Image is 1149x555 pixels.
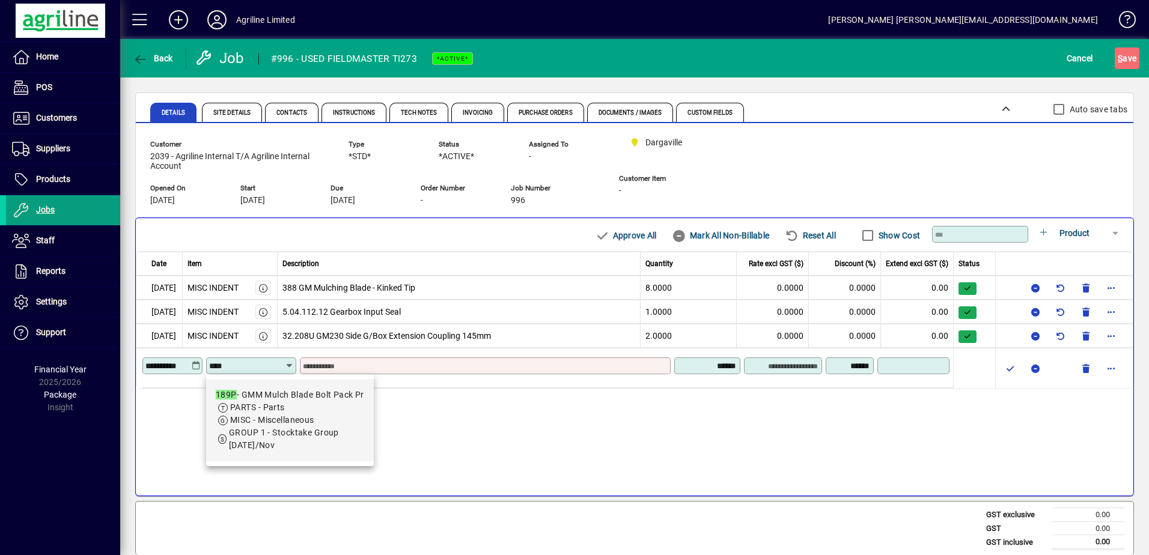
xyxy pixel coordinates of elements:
[980,508,1052,522] td: GST exclusive
[876,229,920,241] label: Show Cost
[641,300,737,324] td: 1.0000
[216,390,237,399] em: 189P
[780,225,841,246] button: Reset All
[187,258,202,269] span: Item
[886,258,948,269] span: Extend excl GST ($)
[6,103,120,133] a: Customers
[271,49,417,68] div: #996 - USED FIELDMASTER TI273
[1102,302,1121,321] button: More options
[34,365,87,374] span: Financial Year
[1102,326,1121,345] button: More options
[809,276,881,300] td: 0.0000
[133,53,173,63] span: Back
[645,258,673,269] span: Quantity
[619,186,621,196] span: -
[187,282,239,294] div: MISC INDENT
[1110,2,1134,41] a: Knowledge Base
[195,49,246,68] div: Job
[36,205,55,214] span: Jobs
[151,258,166,269] span: Date
[1067,49,1093,68] span: Cancel
[835,258,876,269] span: Discount (%)
[282,258,319,269] span: Description
[6,134,120,164] a: Suppliers
[421,196,423,205] span: -
[36,52,58,61] span: Home
[36,174,70,184] span: Products
[1118,49,1136,68] span: ave
[213,110,251,116] span: Site Details
[240,196,265,205] span: [DATE]
[421,184,493,192] span: Order Number
[333,110,375,116] span: Instructions
[278,276,641,300] td: 388 GM Mulching Blade - Kinked Tip
[36,327,66,337] span: Support
[150,196,175,205] span: [DATE]
[136,324,183,348] td: [DATE]
[828,10,1098,29] div: [PERSON_NAME] [PERSON_NAME][EMAIL_ADDRESS][DOMAIN_NAME]
[36,297,67,306] span: Settings
[595,226,656,245] span: Approve All
[1118,53,1123,63] span: S
[519,110,573,116] span: Purchase Orders
[36,266,66,276] span: Reports
[6,256,120,287] a: Reports
[150,152,331,171] span: 2039 - Agriline Internal T/A Agriline Internal Account
[625,135,703,150] span: Dargaville
[737,324,809,348] td: 0.0000
[1052,521,1124,535] td: 0.00
[331,184,403,192] span: Due
[641,324,737,348] td: 2.0000
[749,258,803,269] span: Rate excl GST ($)
[236,10,295,29] div: Agriline Limited
[130,47,176,69] button: Back
[36,144,70,153] span: Suppliers
[36,82,52,92] span: POS
[150,141,331,148] span: Customer
[641,276,737,300] td: 8.0000
[206,379,374,461] mat-option: 189P - GMM Mulch Blade Bolt Pack Pr
[159,9,198,31] button: Add
[187,330,239,342] div: MISC INDENT
[230,402,285,412] span: PARTS - Parts
[44,390,76,399] span: Package
[240,184,312,192] span: Start
[1052,535,1124,550] td: 0.00
[959,258,980,269] span: Status
[881,300,954,324] td: 0.00
[6,287,120,317] a: Settings
[687,110,732,116] span: Custom Fields
[672,226,769,245] span: Mark All Non-Billable
[278,300,641,324] td: 5.04.112.12 Gearbox Input Seal
[6,73,120,103] a: POS
[6,42,120,72] a: Home
[980,535,1052,550] td: GST inclusive
[599,110,662,116] span: Documents / Images
[619,175,691,183] span: Customer Item
[187,306,239,318] div: MISC INDENT
[1067,103,1128,115] label: Auto save tabs
[737,300,809,324] td: 0.0000
[529,152,531,162] span: -
[590,225,661,246] button: Approve All
[809,324,881,348] td: 0.0000
[439,141,511,148] span: Status
[162,110,185,116] span: Details
[881,324,954,348] td: 0.00
[136,300,183,324] td: [DATE]
[276,110,307,116] span: Contacts
[198,9,236,31] button: Profile
[331,196,355,205] span: [DATE]
[6,318,120,348] a: Support
[216,389,364,401] div: - GMM Mulch Blade Bolt Pack Pr
[136,276,183,300] td: [DATE]
[463,110,493,116] span: Invoicing
[1102,278,1121,297] button: More options
[1064,47,1096,69] button: Cancel
[645,136,682,149] span: Dargaville
[511,184,583,192] span: Job Number
[36,235,55,245] span: Staff
[667,225,774,246] button: Mark All Non-Billable
[278,324,641,348] td: 32.208U GM230 Side G/Box Extension Coupling 145mm
[511,196,525,205] span: 996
